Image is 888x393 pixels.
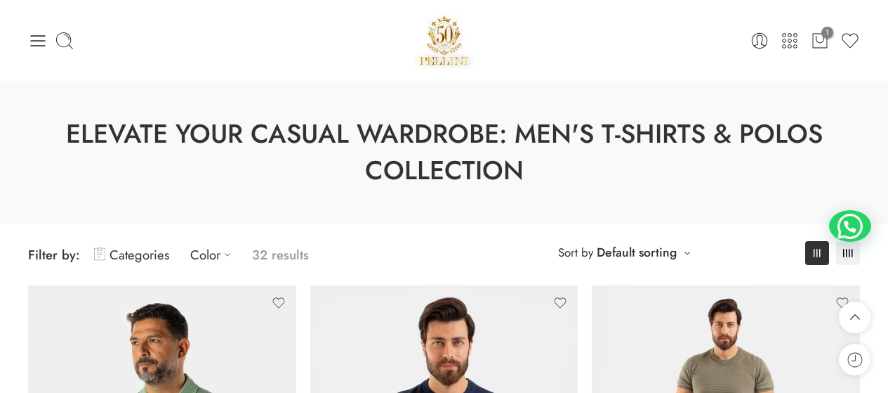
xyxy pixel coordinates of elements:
[252,238,309,271] p: 32 results
[94,238,169,271] a: Categories
[190,238,238,271] a: Color
[840,31,860,51] a: Wishlist
[28,245,80,264] span: Filter by:
[414,11,475,70] img: Pellini
[35,116,853,189] h1: Elevate Your Casual Wardrobe: Men's T-Shirts & Polos Collection
[414,11,475,70] a: Pellini -
[597,243,677,262] a: Default sorting
[821,27,833,39] span: 1
[810,31,830,51] a: 1
[750,31,769,51] a: Login / Register
[558,241,593,264] span: Sort by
